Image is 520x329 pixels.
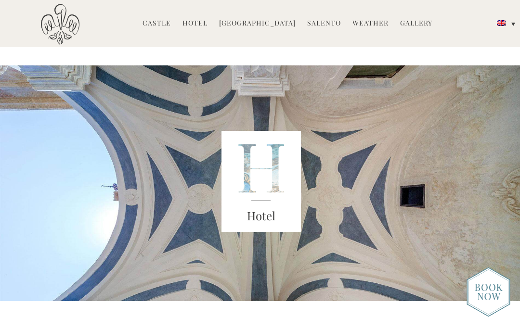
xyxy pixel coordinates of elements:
[182,18,208,29] a: Hotel
[219,18,296,29] a: [GEOGRAPHIC_DATA]
[352,18,389,29] a: Weather
[143,18,171,29] a: Castle
[400,18,432,29] a: Gallery
[307,18,341,29] a: Salento
[221,207,301,225] h3: Hotel
[41,4,79,45] img: Castello di Ugento
[497,20,506,26] img: English
[221,131,301,232] img: castello_header_block.png
[467,267,510,317] img: new-booknow.png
